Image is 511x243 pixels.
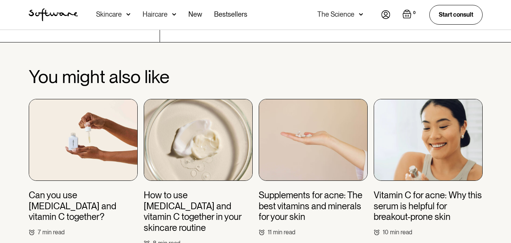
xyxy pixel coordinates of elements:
div: min read [390,229,412,236]
a: Start consult [429,5,483,24]
img: arrow down [126,11,130,18]
img: Software Logo [29,8,78,21]
div: min read [42,229,65,236]
div: min read [273,229,295,236]
div: 11 [268,229,272,236]
h3: How to use [MEDICAL_DATA] and vitamin C together in your skincare routine [144,190,253,234]
h3: Supplements for acne: The best vitamins and minerals for your skin [259,190,368,223]
div: Haircare [143,11,168,18]
img: arrow down [359,11,363,18]
div: The Science [317,11,354,18]
a: Supplements for acne: The best vitamins and minerals for your skin11min read [259,99,368,236]
h3: Vitamin C for acne: Why this serum is helpful for breakout-prone skin [374,190,483,223]
h2: You might also like [29,67,483,87]
a: Vitamin C for acne: Why this serum is helpful for breakout-prone skin10min read [374,99,483,236]
div: Skincare [96,11,122,18]
a: Can you use [MEDICAL_DATA] and vitamin C together?7min read [29,99,138,236]
div: 10 [383,229,388,236]
div: 7 [38,229,41,236]
img: arrow down [172,11,176,18]
div: 0 [412,9,417,16]
h3: Can you use [MEDICAL_DATA] and vitamin C together? [29,190,138,223]
a: Open empty cart [402,9,417,20]
a: home [29,8,78,21]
